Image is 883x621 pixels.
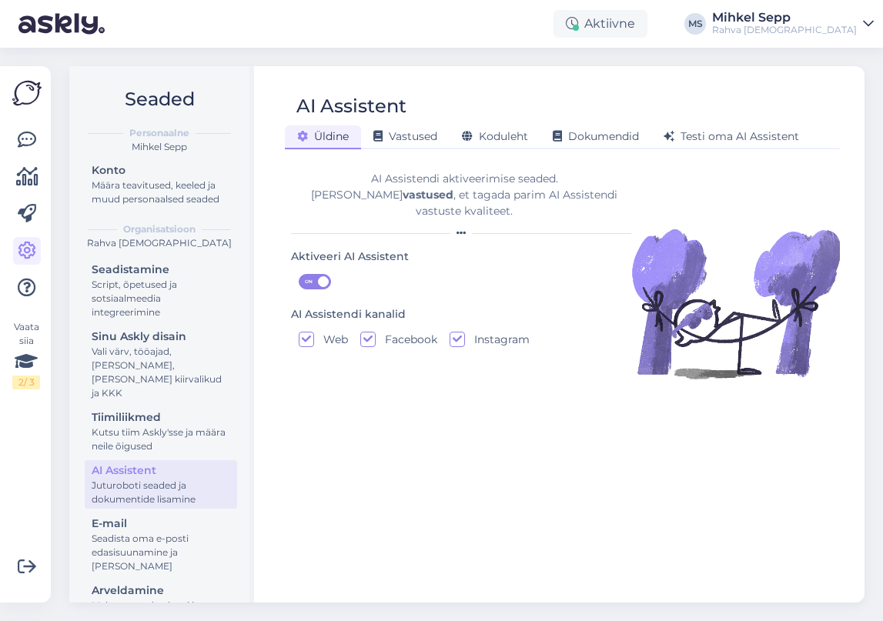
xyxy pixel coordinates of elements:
span: Üldine [297,129,349,143]
label: Facebook [376,332,437,347]
div: Mihkel Sepp [712,12,857,24]
label: Instagram [465,332,530,347]
a: Sinu Askly disainVali värv, tööajad, [PERSON_NAME], [PERSON_NAME] kiirvalikud ja KKK [85,326,237,402]
div: AI Assistendi aktiveerimise seaded. [PERSON_NAME] , et tagada parim AI Assistendi vastuste kvalit... [291,171,637,219]
div: 2 / 3 [12,376,40,389]
div: Aktiveeri AI Assistent [291,249,409,265]
b: Personaalne [129,126,189,140]
a: SeadistamineScript, õpetused ja sotsiaalmeedia integreerimine [85,259,237,322]
a: TiimiliikmedKutsu tiim Askly'sse ja määra neile õigused [85,407,237,456]
h2: Seaded [82,85,237,114]
div: Script, õpetused ja sotsiaalmeedia integreerimine [92,278,230,319]
span: Vastused [373,129,437,143]
span: Testi oma AI Assistent [664,129,799,143]
div: MS [684,13,706,35]
b: vastused [403,188,453,202]
label: Web [314,332,348,347]
div: Sinu Askly disain [92,329,230,345]
img: Askly Logo [12,78,42,108]
div: E-mail [92,516,230,532]
a: Mihkel SeppRahva [DEMOGRAPHIC_DATA] [712,12,874,36]
span: ON [299,275,318,289]
div: Seadistamine [92,262,230,278]
a: E-mailSeadista oma e-posti edasisuunamine ja [PERSON_NAME] [85,513,237,576]
div: Seadista oma e-posti edasisuunamine ja [PERSON_NAME] [92,532,230,573]
span: Dokumendid [553,129,639,143]
b: Organisatsioon [123,222,196,236]
div: AI Assistendi kanalid [291,306,406,323]
div: AI Assistent [92,462,230,479]
div: AI Assistent [296,92,406,121]
div: Mihkel Sepp [82,140,237,154]
div: Arveldamine [92,583,230,599]
div: Rahva [DEMOGRAPHIC_DATA] [82,236,237,250]
span: Koduleht [462,129,528,143]
div: Tiimiliikmed [92,409,230,426]
div: Aktiivne [554,10,647,38]
div: Konto [92,162,230,179]
div: Rahva [DEMOGRAPHIC_DATA] [712,24,857,36]
a: AI AssistentJuturoboti seaded ja dokumentide lisamine [85,460,237,509]
div: Vali värv, tööajad, [PERSON_NAME], [PERSON_NAME] kiirvalikud ja KKK [92,345,230,400]
a: KontoMäära teavitused, keeled ja muud personaalsed seaded [85,160,237,209]
div: Vaata siia [12,320,40,389]
div: Juturoboti seaded ja dokumentide lisamine [92,479,230,506]
div: Kutsu tiim Askly'sse ja määra neile õigused [92,426,230,453]
div: Määra teavitused, keeled ja muud personaalsed seaded [92,179,230,206]
img: Illustration [628,195,844,411]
